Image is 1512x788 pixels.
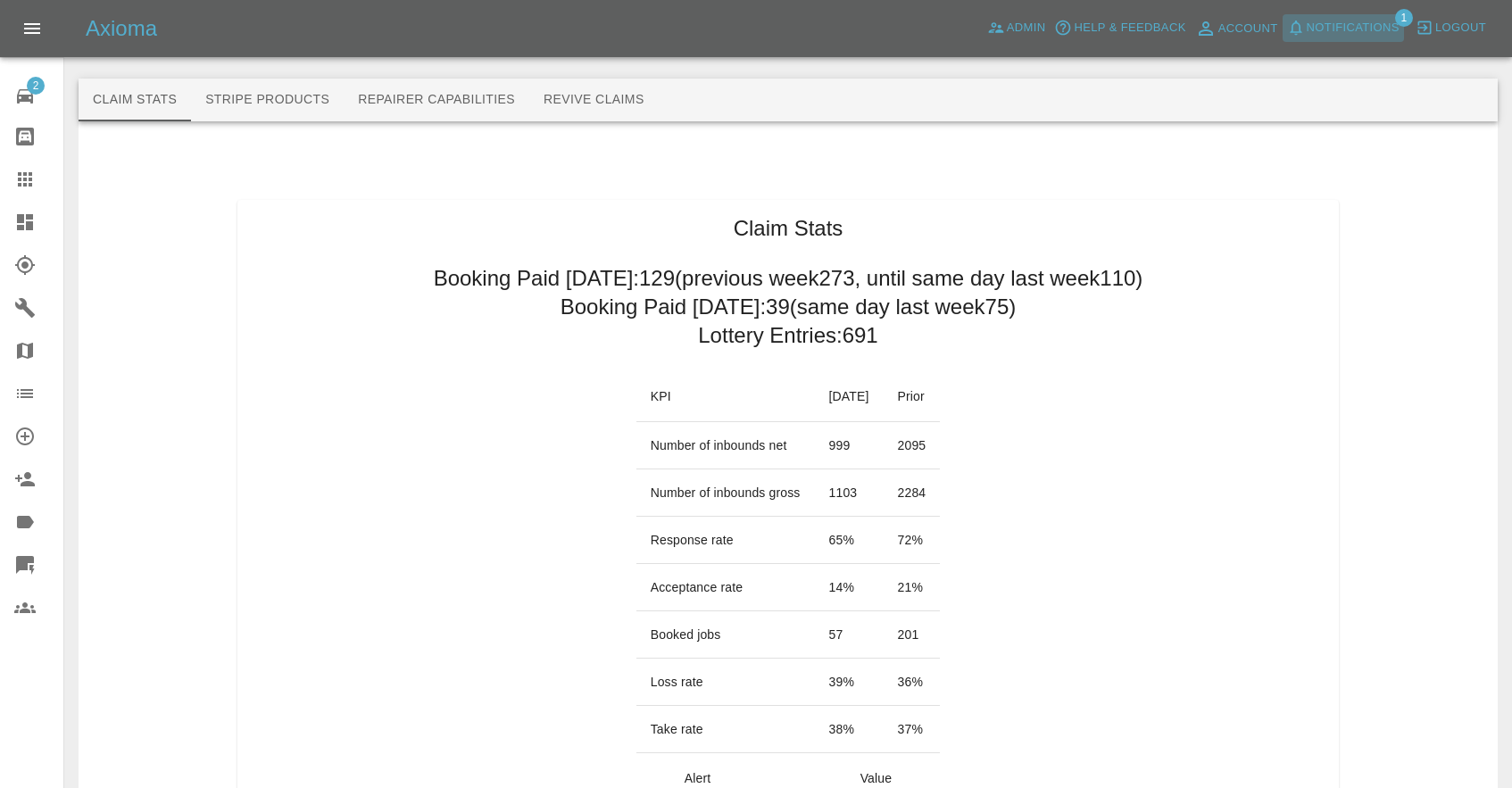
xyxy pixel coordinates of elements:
td: 65 % [815,517,884,564]
h1: Claim Stats [734,214,843,243]
span: 1 [1395,9,1413,27]
span: Logout [1435,18,1486,38]
button: Notifications [1283,14,1404,42]
th: [DATE] [815,371,884,422]
td: 72 % [884,517,941,564]
td: 57 [815,611,884,659]
span: Notifications [1307,18,1400,38]
td: 37 % [884,706,941,753]
h2: Booking Paid [DATE]: 129 (previous week 273 , until same day last week 110 ) [434,264,1143,293]
td: 21 % [884,564,941,611]
td: 999 [815,422,884,469]
button: Help & Feedback [1050,14,1190,42]
td: Response rate [636,517,815,564]
h5: Axioma [86,14,157,43]
span: Account [1218,19,1278,39]
td: Booked jobs [636,611,815,659]
span: 2 [27,77,45,95]
button: Open drawer [11,7,54,50]
td: 1103 [815,469,884,517]
td: 201 [884,611,941,659]
h2: Booking Paid [DATE]: 39 (same day last week 75 ) [561,293,1017,321]
td: Loss rate [636,659,815,706]
td: 2284 [884,469,941,517]
td: 36 % [884,659,941,706]
td: 38 % [815,706,884,753]
h2: Lottery Entries: 691 [698,321,877,350]
button: Logout [1411,14,1491,42]
button: Claim Stats [79,79,191,121]
th: Prior [884,371,941,422]
a: Account [1191,14,1283,43]
td: Number of inbounds net [636,422,815,469]
th: KPI [636,371,815,422]
td: 14 % [815,564,884,611]
button: Stripe Products [191,79,344,121]
button: Revive Claims [529,79,659,121]
span: Help & Feedback [1074,18,1185,38]
td: 39 % [815,659,884,706]
a: Admin [983,14,1051,42]
td: Acceptance rate [636,564,815,611]
span: Admin [1007,18,1046,38]
button: Repairer Capabilities [344,79,529,121]
td: 2095 [884,422,941,469]
td: Take rate [636,706,815,753]
td: Number of inbounds gross [636,469,815,517]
